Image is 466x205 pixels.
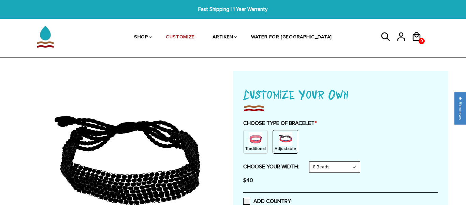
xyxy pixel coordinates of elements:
[273,130,298,154] div: String
[275,146,296,152] p: Adjustable
[243,163,299,170] label: CHOOSE YOUR WIDTH:
[251,20,332,55] a: WATER FOR [GEOGRAPHIC_DATA]
[243,85,438,103] h1: Customize Your Own
[454,92,466,125] div: Click to open Judge.me floating reviews tab
[243,198,291,205] label: ADD COUNTRY
[243,177,253,184] span: $40
[243,103,264,113] img: imgboder_100x.png
[279,132,292,146] img: string.PNG
[243,130,268,154] div: Non String
[213,20,233,55] a: ARTIKEN
[249,132,262,146] img: non-string.png
[144,5,322,13] span: Fast Shipping | 1 Year Warranty
[245,146,266,152] p: Traditional
[411,44,427,45] a: 0
[134,20,148,55] a: SHOP
[166,20,195,55] a: CUSTOMIZE
[243,120,438,127] label: CHOOSE TYPE OF BRACELET
[419,36,424,46] span: 0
